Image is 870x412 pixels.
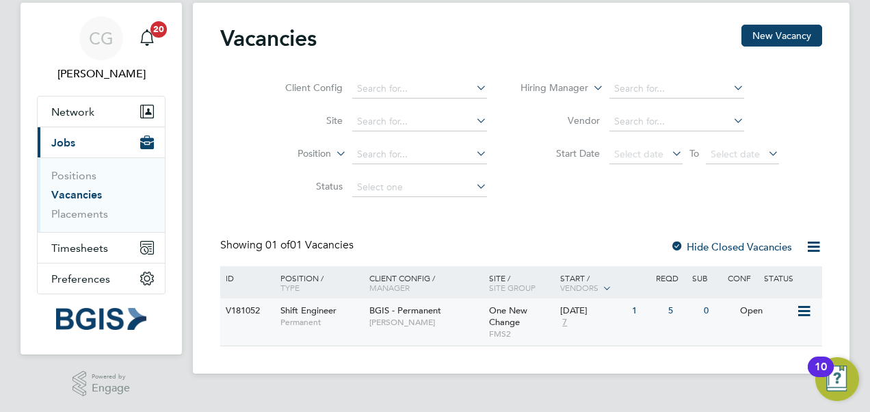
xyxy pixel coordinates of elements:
[51,169,96,182] a: Positions
[352,178,487,197] input: Select one
[92,371,130,383] span: Powered by
[711,148,760,160] span: Select date
[51,242,108,255] span: Timesheets
[92,383,130,394] span: Engage
[665,298,700,324] div: 5
[51,188,102,201] a: Vacancies
[51,105,94,118] span: Network
[264,81,343,94] label: Client Config
[133,16,161,60] a: 20
[560,305,625,317] div: [DATE]
[629,298,664,324] div: 1
[38,233,165,263] button: Timesheets
[222,266,270,289] div: ID
[280,317,362,328] span: Permanent
[89,29,114,47] span: CG
[369,305,441,316] span: BGIS - Permanent
[37,308,166,330] a: Go to home page
[352,79,487,99] input: Search for...
[700,298,736,324] div: 0
[51,207,108,220] a: Placements
[724,266,760,289] div: Conf
[737,298,796,324] div: Open
[685,144,703,162] span: To
[815,367,827,385] div: 10
[521,147,600,159] label: Start Date
[38,96,165,127] button: Network
[614,148,663,160] span: Select date
[366,266,486,299] div: Client Config /
[521,114,600,127] label: Vendor
[220,238,356,253] div: Showing
[761,266,820,289] div: Status
[741,25,822,47] button: New Vacancy
[489,329,554,339] span: FMS2
[38,127,165,157] button: Jobs
[150,21,167,38] span: 20
[670,240,792,253] label: Hide Closed Vacancies
[220,25,317,52] h2: Vacancies
[280,282,300,293] span: Type
[222,298,270,324] div: V181052
[352,112,487,131] input: Search for...
[37,66,166,82] span: Craig Grote
[652,266,688,289] div: Reqd
[51,136,75,149] span: Jobs
[72,371,131,397] a: Powered byEngage
[252,147,331,161] label: Position
[609,112,744,131] input: Search for...
[264,114,343,127] label: Site
[56,308,146,330] img: bgis-logo-retina.png
[37,16,166,82] a: CG[PERSON_NAME]
[489,305,527,328] span: One New Change
[609,79,744,99] input: Search for...
[560,317,569,329] span: 7
[51,272,110,285] span: Preferences
[38,263,165,294] button: Preferences
[557,266,652,300] div: Start /
[369,282,410,293] span: Manager
[369,317,482,328] span: [PERSON_NAME]
[265,238,290,252] span: 01 of
[264,180,343,192] label: Status
[689,266,724,289] div: Sub
[265,238,354,252] span: 01 Vacancies
[21,3,182,355] nav: Main navigation
[510,81,588,95] label: Hiring Manager
[560,282,598,293] span: Vendors
[270,266,366,299] div: Position /
[489,282,536,293] span: Site Group
[352,145,487,164] input: Search for...
[38,157,165,232] div: Jobs
[280,305,337,316] span: Shift Engineer
[815,357,859,401] button: Open Resource Center, 10 new notifications
[486,266,557,299] div: Site /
